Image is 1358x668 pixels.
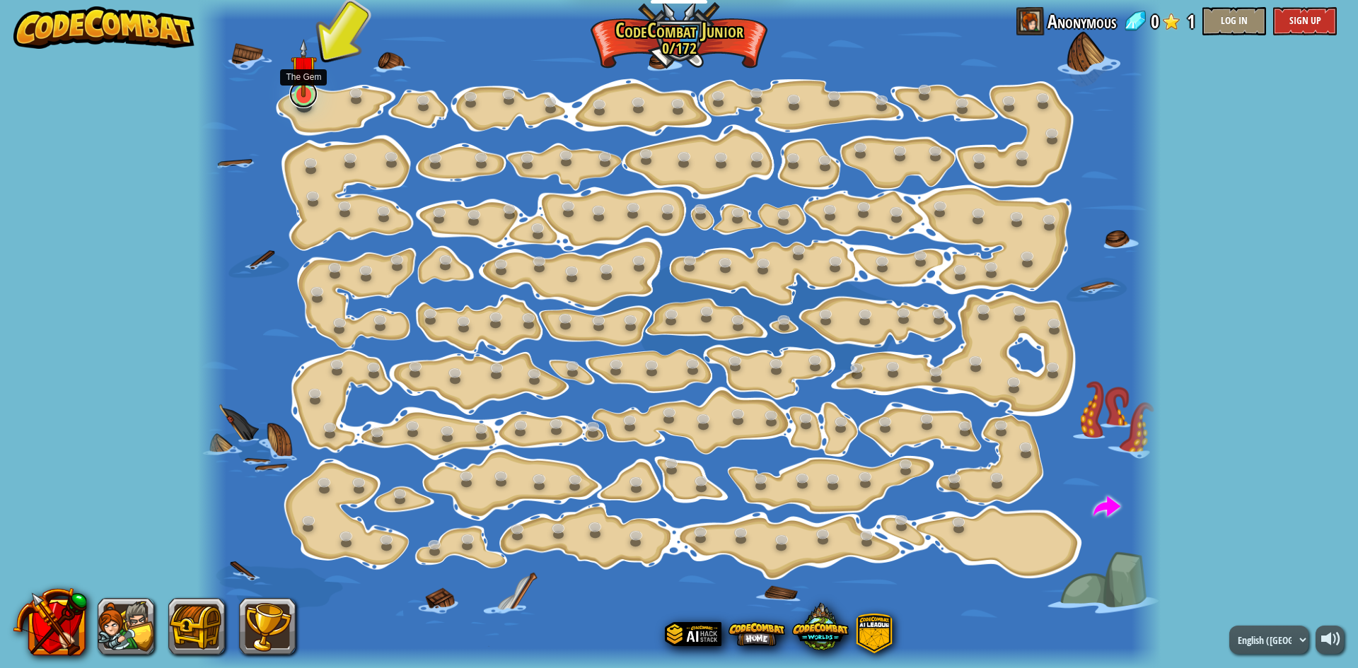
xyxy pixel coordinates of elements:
img: CodeCombat - Learn how to code by playing a game [13,6,195,49]
button: Sign Up [1273,7,1337,35]
button: Log In [1202,7,1266,35]
button: Adjust volume [1316,626,1344,654]
span: 0 [1151,7,1159,35]
img: level-banner-unstarted.png [291,39,316,98]
select: Languages [1229,626,1308,654]
span: Anonymous [1047,7,1116,35]
span: 1 [1187,7,1195,35]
